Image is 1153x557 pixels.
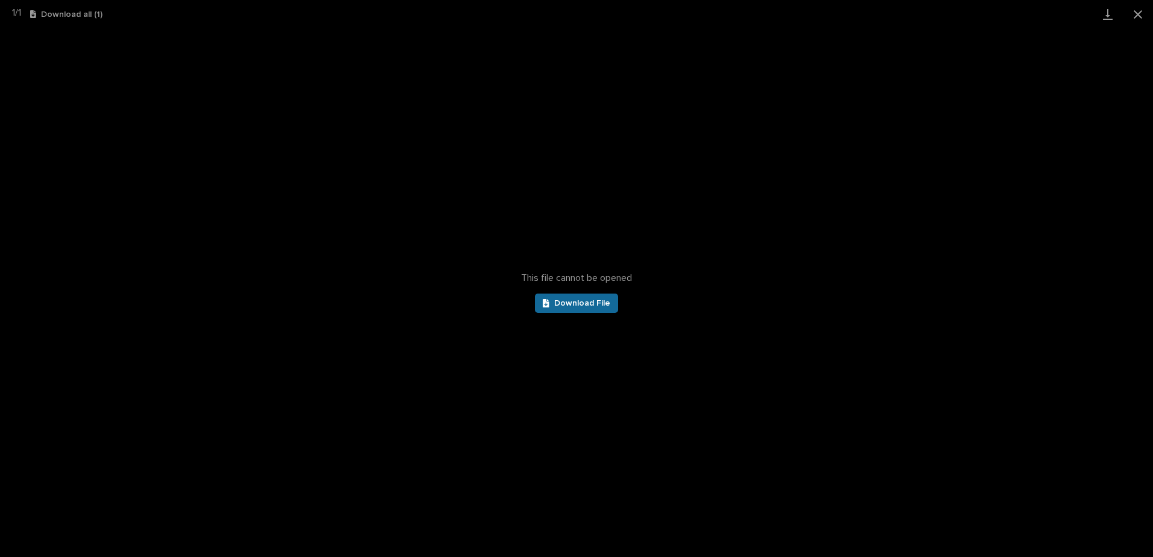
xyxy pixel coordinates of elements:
span: 1 [12,8,15,17]
span: 1 [18,8,21,17]
span: This file cannot be opened [521,272,632,284]
button: Download all (1) [30,10,103,19]
span: Download File [554,299,610,307]
a: Download File [535,294,618,313]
